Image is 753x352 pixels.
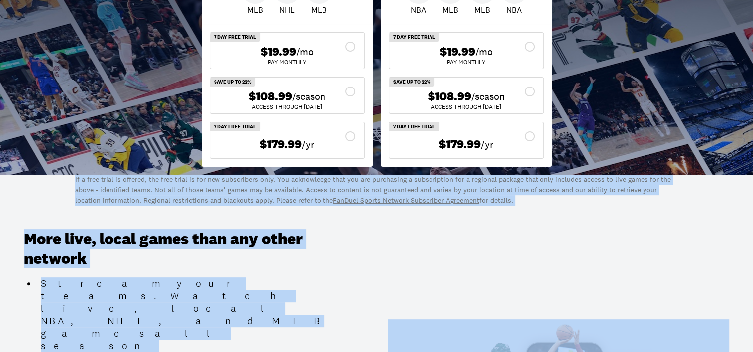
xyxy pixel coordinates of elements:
[210,122,260,131] div: 7 Day Free Trial
[411,4,426,16] p: NBA
[24,230,341,268] h3: More live, local games than any other network
[440,45,475,59] span: $19.99
[389,33,439,42] div: 7 Day Free Trial
[506,4,522,16] p: NBA
[481,137,494,151] span: /yr
[389,78,434,87] div: SAVE UP TO 22%
[397,104,536,110] div: ACCESS THROUGH [DATE]
[249,89,292,104] span: $108.99
[37,277,341,352] li: Stream your teams. Watch live, local NBA, NHL, and MLB games all season
[210,78,255,87] div: SAVE UP TO 22%
[261,45,296,59] span: $19.99
[311,4,327,16] p: MLB
[439,137,481,152] span: $179.99
[397,59,536,65] div: Pay Monthly
[292,89,325,103] span: /season
[260,137,302,152] span: $179.99
[389,122,439,131] div: 7 Day Free Trial
[218,104,356,110] div: ACCESS THROUGH [DATE]
[475,45,493,59] span: /mo
[218,59,356,65] div: Pay Monthly
[302,137,315,151] span: /yr
[279,4,295,16] p: NHL
[474,4,490,16] p: MLB
[333,196,479,205] a: FanDuel Sports Network Subscriber Agreement
[471,89,505,103] span: /season
[247,4,263,16] p: MLB
[210,33,260,42] div: 7 Day Free Trial
[442,4,458,16] p: MLB
[428,89,471,104] span: $108.99
[75,175,677,206] p: If a free trial is offered, the free trial is for new subscribers only. You acknowledge that you ...
[296,45,314,59] span: /mo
